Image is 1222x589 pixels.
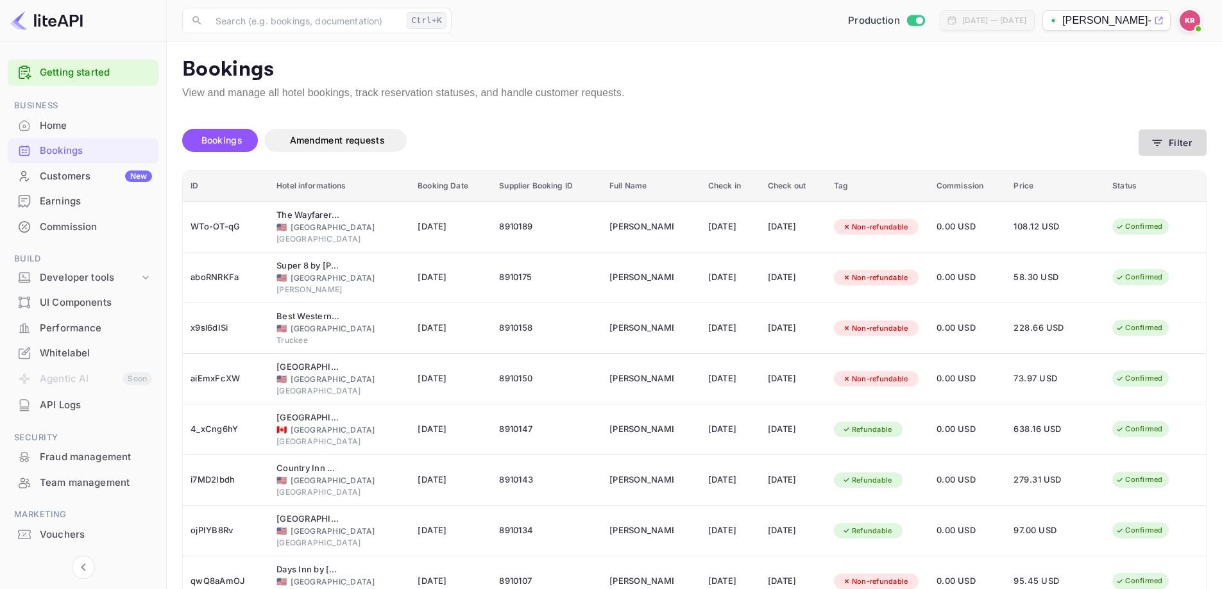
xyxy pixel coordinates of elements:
span: United States of America [276,375,287,383]
div: New [125,170,152,182]
div: API Logs [40,398,152,413]
span: United States of America [276,527,287,535]
span: [DATE] [418,372,484,386]
div: Performance [40,321,152,336]
span: 97.00 USD [1014,524,1078,538]
div: [GEOGRAPHIC_DATA] [276,233,402,245]
div: WTo-OT-qG [191,217,261,237]
div: Non-refundable [834,320,917,336]
div: [GEOGRAPHIC_DATA] [276,576,402,588]
div: 8910143 [499,470,594,490]
div: UI Components [40,295,152,310]
div: Non-refundable [834,270,917,286]
div: [PERSON_NAME] [276,284,402,295]
th: Hotel informations [269,170,410,202]
div: ojPIYB8Rv [191,520,261,541]
span: 0.00 USD [937,574,999,588]
div: Earnings [40,194,152,209]
div: [GEOGRAPHIC_DATA] [276,272,402,284]
div: Home [40,119,152,133]
div: UI Components [8,290,158,315]
th: ID [183,170,269,202]
div: Team management [8,470,158,495]
span: Amendment requests [290,135,385,145]
div: Performance [8,316,158,341]
a: Whitelabel [8,341,158,365]
div: Randale Killebrew [609,267,674,288]
div: Vouchers [8,522,158,547]
span: United States of America [276,476,287,485]
th: Price [1006,170,1105,202]
div: The Wayfarer Downtown LA, Tapestry Collection by Hilton [276,209,341,222]
span: 0.00 USD [937,524,999,538]
div: [DATE] [708,419,752,440]
div: 8910147 [499,419,594,440]
span: Security [8,431,158,445]
span: Marketing [8,508,158,522]
div: Customers [40,169,152,184]
img: LiteAPI logo [10,10,83,31]
div: Non-refundable [834,219,917,235]
div: [DATE] [708,520,752,541]
div: Refundable [834,523,901,539]
div: Earnings [8,189,158,214]
span: 58.30 USD [1014,270,1078,285]
div: Kyree Ledoux [609,217,674,237]
span: 228.66 USD [1014,321,1078,335]
th: Commission [929,170,1006,202]
div: 8910134 [499,520,594,541]
img: Kobus Roux [1180,10,1200,31]
div: Sabrina Lewis [609,369,674,389]
div: CustomersNew [8,164,158,189]
div: Whitelabel [40,346,152,361]
div: Refundable [834,472,901,488]
span: United States of America [276,223,287,231]
div: Fraud management [8,445,158,470]
div: [GEOGRAPHIC_DATA] [276,537,402,549]
a: Home [8,113,158,137]
div: Confirmed [1107,219,1171,235]
span: [DATE] [418,422,484,436]
div: Confirmed [1107,370,1171,386]
div: 8910150 [499,369,594,389]
div: Andrew Flores [609,419,674,440]
span: United States of America [276,577,287,586]
div: [GEOGRAPHIC_DATA] [276,222,402,233]
span: [DATE] [418,574,484,588]
span: 0.00 USD [937,473,999,487]
span: 95.45 USD [1014,574,1078,588]
th: Full Name [602,170,700,202]
div: Confirmed [1107,522,1171,538]
div: account-settings tabs [182,129,1139,152]
div: Confirmed [1107,472,1171,488]
a: Fraud management [8,445,158,469]
div: [DATE] [768,470,819,490]
div: Truckee [276,335,402,346]
div: [DATE] [708,267,752,288]
a: Bookings [8,138,158,162]
div: 8910175 [499,267,594,288]
span: 73.97 USD [1014,372,1078,386]
div: Vouchers [40,527,152,542]
div: Quality Inn Atlanta Airport - Central [276,361,341,374]
div: 8910189 [499,217,594,237]
div: aiEmxFcXW [191,369,261,389]
div: Tony So [609,520,674,541]
div: [DATE] [768,217,819,237]
span: [DATE] [418,220,484,234]
div: [DATE] [708,369,752,389]
th: Check in [700,170,760,202]
div: Super 8 by Wyndham Irving/DFW Apt/North [276,260,341,272]
a: API Logs [8,393,158,417]
div: Best Western Plus Truckee-Tahoe Hotel [276,310,341,323]
span: 0.00 USD [937,422,999,436]
div: Days Inn by Wyndham Springville [276,563,341,576]
div: Confirmed [1107,573,1171,589]
div: [DATE] [708,318,752,338]
th: Status [1105,170,1206,202]
div: Ctrl+K [407,12,446,29]
div: Confirmed [1107,269,1171,285]
span: 0.00 USD [937,321,999,335]
div: [GEOGRAPHIC_DATA] [276,486,402,498]
div: [DATE] — [DATE] [962,15,1026,26]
